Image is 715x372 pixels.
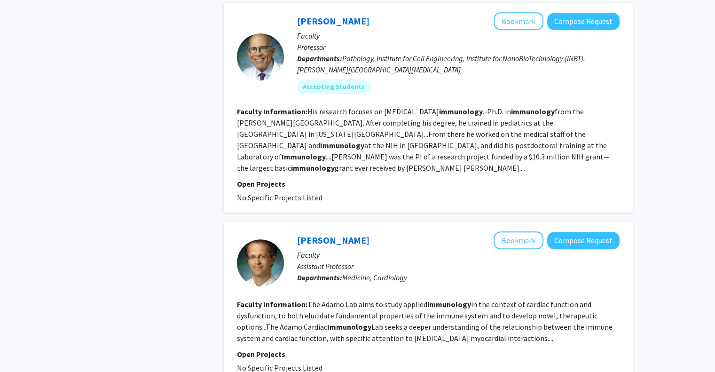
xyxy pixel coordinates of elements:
a: [PERSON_NAME] [297,234,369,246]
span: Pathology, Institute for Cell Engineering, Institute for NanoBioTechnology (INBT), [PERSON_NAME][... [297,54,585,74]
b: Immunology [282,152,326,161]
b: Departments: [297,54,342,63]
b: Departments: [297,273,342,282]
p: Open Projects [237,178,620,190]
mat-chip: Accepting Students [297,79,370,94]
p: Open Projects [237,348,620,360]
iframe: Chat [7,330,40,365]
b: immunology [439,107,483,116]
b: immunology [291,163,335,173]
p: Assistant Professor [297,261,620,272]
span: No Specific Projects Listed [237,193,322,202]
fg-read-more: His research focuses on [MEDICAL_DATA] .-Ph.D. in from the [PERSON_NAME][GEOGRAPHIC_DATA]. After ... [237,107,610,173]
p: Professor [297,41,620,53]
a: [PERSON_NAME] [297,15,369,27]
b: Immunology [327,322,371,332]
button: Add Jonathan Schneck to Bookmarks [494,12,543,30]
fg-read-more: The Adamo Lab aims to study applied in the context of cardiac function and dysfunction, to both e... [237,300,613,343]
b: Immunology [320,141,364,150]
b: immunology [511,107,555,116]
p: Faculty [297,249,620,261]
b: immunology [427,300,471,309]
button: Compose Request to Luigi Adamo [547,232,620,249]
p: Faculty [297,30,620,41]
button: Compose Request to Jonathan Schneck [547,13,620,30]
span: Medicine, Cardiology [342,273,407,282]
b: Faculty Information: [237,107,307,116]
b: Faculty Information: [237,300,307,309]
button: Add Luigi Adamo to Bookmarks [494,231,543,249]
